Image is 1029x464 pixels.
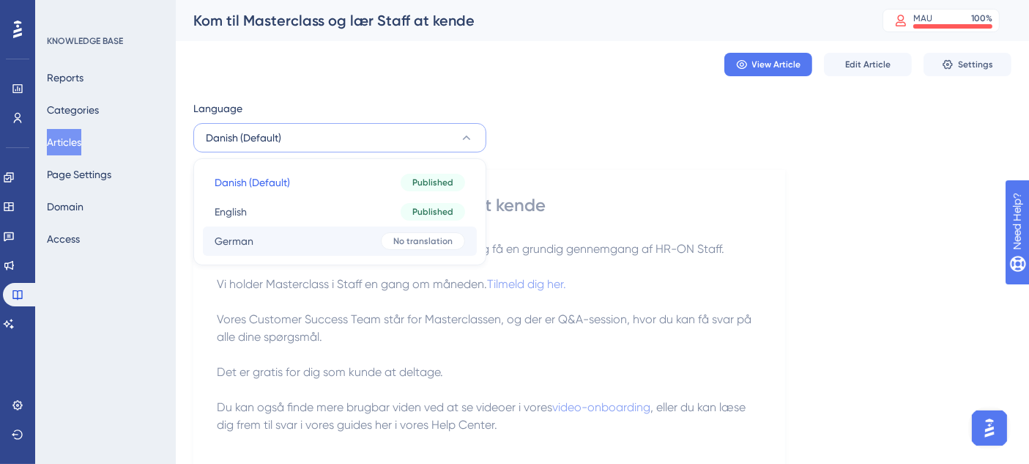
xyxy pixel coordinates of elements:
[487,277,566,291] a: Tilmeld dig her.
[47,65,83,91] button: Reports
[47,97,99,123] button: Categories
[215,174,290,191] span: Danish (Default)
[958,59,993,70] span: Settings
[913,12,932,24] div: MAU
[217,312,754,344] span: Vores Customer Success Team står for Masterclassen, og der er Q&A-session, hvor du kan få svar på...
[206,129,281,147] span: Danish (Default)
[193,100,242,117] span: Language
[217,400,552,414] span: Du kan også finde mere brugbar viden ved at se videoer i vores
[845,59,891,70] span: Edit Article
[193,123,486,152] button: Danish (Default)
[203,168,477,197] button: Danish (Default)Published
[203,227,477,256] button: GermanNo translation
[217,194,762,217] div: Kom til Masterclass og lær Staff at kende
[47,129,81,155] button: Articles
[203,197,477,227] button: EnglishPublished
[215,232,253,250] span: German
[215,203,247,221] span: English
[47,194,83,220] button: Domain
[393,235,453,247] span: No translation
[47,35,123,47] div: KNOWLEDGE BASE
[47,161,111,188] button: Page Settings
[412,206,453,218] span: Published
[967,406,1011,450] iframe: UserGuiding AI Assistant Launcher
[924,53,1011,76] button: Settings
[752,59,801,70] span: View Article
[217,277,487,291] span: Vi holder Masterclass i Staff en gang om måneden.
[412,177,453,188] span: Published
[193,10,846,31] div: Kom til Masterclass og lær Staff at kende
[552,400,650,414] a: video-onboarding
[217,365,443,379] span: Det er gratis for dig som kunde at deltage.
[824,53,912,76] button: Edit Article
[475,242,724,256] span: og få en grundig gennemgang af HR-ON Staff.
[971,12,992,24] div: 100 %
[724,53,812,76] button: View Article
[47,226,80,252] button: Access
[34,4,92,21] span: Need Help?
